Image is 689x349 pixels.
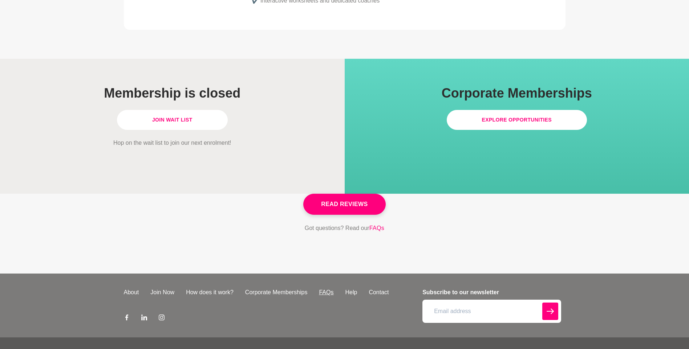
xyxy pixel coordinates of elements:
[145,288,180,297] a: Join Now
[422,288,561,297] h4: Subscribe to our newsletter
[239,288,313,297] a: Corporate Memberships
[44,139,300,147] p: Hop on the wait list to join our next enrolment!
[389,85,645,101] h1: Corporate Memberships
[141,314,147,323] a: LinkedIn
[305,223,385,233] p: Got questions? Read our
[180,288,239,297] a: How does it work?
[369,223,385,233] a: FAQs
[124,314,130,323] a: Facebook
[313,288,339,297] a: FAQs
[117,110,228,130] a: Join Wait List
[447,110,587,130] a: Explore Opportunities
[44,85,300,101] h1: Membership is closed
[303,194,385,215] a: Read Reviews
[118,288,145,297] a: About
[159,314,165,323] a: Instagram
[339,288,363,297] a: Help
[363,288,394,297] a: Contact
[422,300,561,323] input: Email address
